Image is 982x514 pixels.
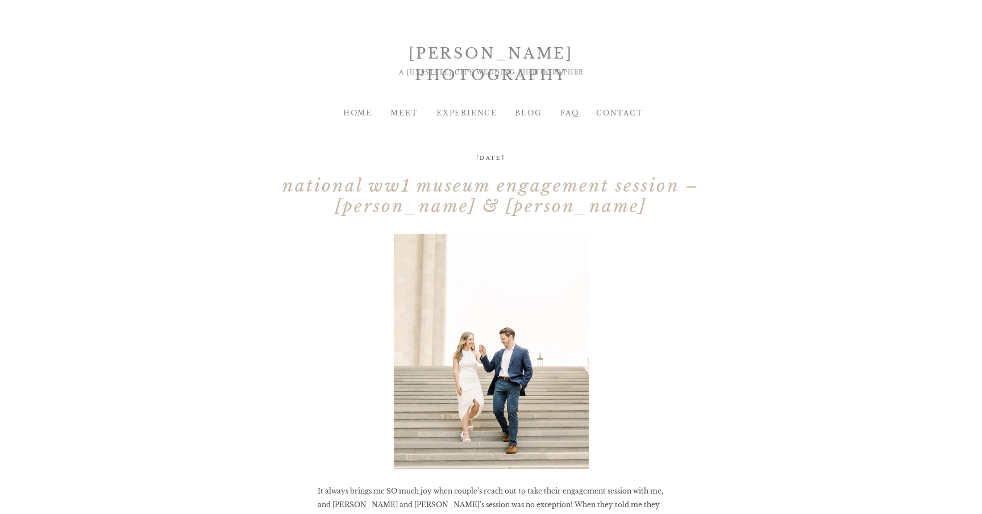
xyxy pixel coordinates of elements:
[394,234,589,469] a: National WW1 Museum Engagement Session – Allison & Ty
[436,108,482,118] a: EXPERIENCE
[335,108,381,118] a: HOME
[434,155,547,160] h2: [DATE]
[342,43,640,64] div: [PERSON_NAME] PHOTOGRAPHY
[547,108,593,118] a: FAQ
[381,108,427,118] a: MEET
[353,68,629,88] div: A [US_STATE] CITY WEDDING PHOTOGRAPHER
[282,175,700,217] a: National WW1 Museum Engagement Session – [PERSON_NAME] & [PERSON_NAME]
[505,108,551,118] a: BLOG
[596,108,642,118] a: Contact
